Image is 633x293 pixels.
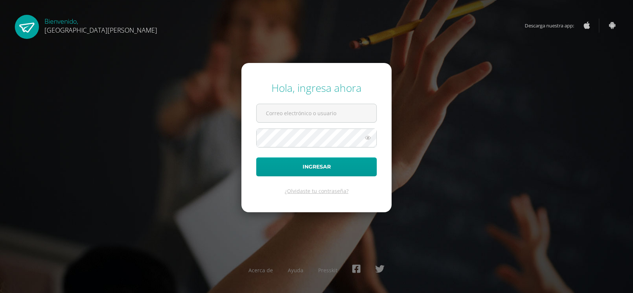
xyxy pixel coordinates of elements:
div: Bienvenido, [44,15,157,34]
a: ¿Olvidaste tu contraseña? [285,187,349,194]
button: Ingresar [256,157,377,176]
span: Descarga nuestra app: [525,19,581,33]
a: Presskit [318,267,337,274]
input: Correo electrónico o usuario [257,104,376,122]
a: Acerca de [248,267,273,274]
a: Ayuda [288,267,303,274]
div: Hola, ingresa ahora [256,81,377,95]
span: [GEOGRAPHIC_DATA][PERSON_NAME] [44,26,157,34]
